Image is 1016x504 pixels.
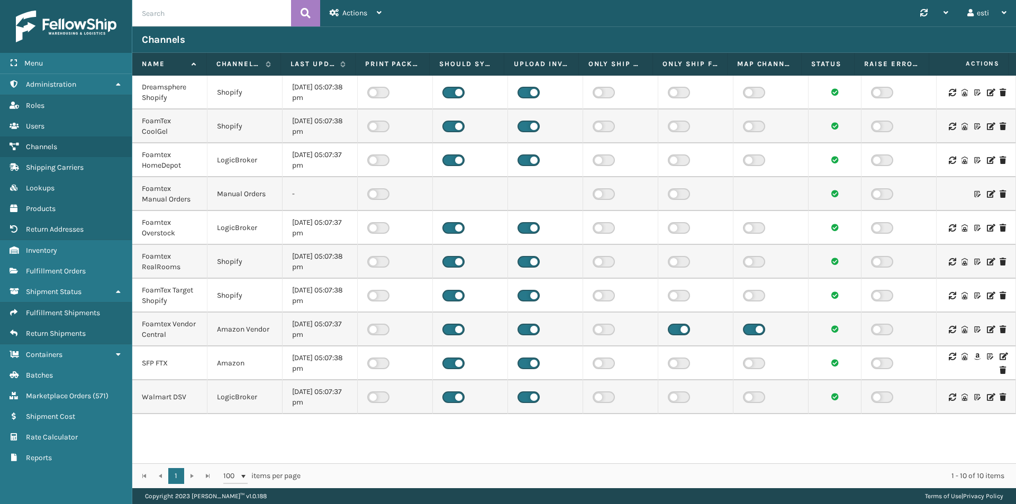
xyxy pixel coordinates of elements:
i: Channel sync succeeded. [831,258,839,265]
i: Sync [949,258,955,265]
span: Lookups [26,184,55,193]
i: Warehouse Codes [961,326,968,333]
i: Customize Label [974,393,981,401]
i: Sync [949,326,955,333]
div: 1 - 10 of 10 items [315,471,1004,481]
i: Sync [949,393,955,401]
i: Customize Label [974,123,981,130]
i: Channel sync succeeded. [831,190,839,197]
span: Return Shipments [26,329,86,338]
i: Delete [1000,157,1006,164]
i: Delete [1000,224,1006,232]
i: Customize Label [987,353,993,360]
i: Delete [1000,190,1006,198]
a: 1 [168,468,184,484]
td: [DATE] 05:07:38 pm [283,109,358,143]
label: Only Ship using Required Carrier Service [588,59,643,69]
div: Foamtex Manual Orders [142,184,197,205]
i: Delete [1000,123,1006,130]
i: Customize Label [974,326,981,333]
td: LogicBroker [207,143,283,177]
img: logo [16,11,116,42]
i: Edit [987,224,993,232]
i: Channel sync succeeded. [831,291,839,299]
h3: Channels [142,33,185,46]
td: Amazon Vendor [207,313,283,346]
td: [DATE] 05:07:38 pm [283,245,358,279]
td: Amazon [207,346,283,380]
i: Delete [1000,393,1006,401]
span: Marketplace Orders [26,391,91,400]
i: Channel sync succeeded. [831,224,839,231]
i: Customize Label [974,89,981,96]
td: - [283,177,358,211]
label: Print packing slip [365,59,420,69]
span: items per page [223,468,301,484]
div: Foamtex HomeDepot [142,150,197,171]
div: Foamtex Overstock [142,217,197,239]
i: Customize Label [974,190,981,198]
i: Warehouse Codes [961,353,968,360]
div: FoamTex CoolGel [142,116,197,137]
td: Shopify [207,279,283,313]
i: Channel sync succeeded. [831,122,839,130]
label: Raise Error On Related FO [864,59,919,69]
span: Containers [26,350,62,359]
i: Delete [1000,292,1006,299]
i: Warehouse Codes [961,258,968,265]
span: Menu [24,59,43,68]
span: Roles [26,101,44,110]
td: [DATE] 05:07:37 pm [283,211,358,245]
td: LogicBroker [207,380,283,414]
i: Sync [949,157,955,164]
i: Customize Label [974,224,981,232]
td: Manual Orders [207,177,283,211]
span: Rate Calculator [26,433,78,442]
span: Fulfillment Orders [26,267,86,276]
i: Edit [987,258,993,265]
div: | [925,488,1003,504]
i: Customize Label [974,157,981,164]
i: Edit [987,89,993,96]
label: Map Channel Service [737,59,792,69]
i: Channel sync succeeded. [831,88,839,96]
td: [DATE] 05:07:38 pm [283,76,358,109]
i: Warehouse Codes [961,123,968,130]
span: Return Addresses [26,225,84,234]
i: Channel sync succeeded. [831,359,839,366]
i: Channel sync succeeded. [831,325,839,333]
i: Channel sync succeeded. [831,156,839,163]
td: Shopify [207,76,283,109]
span: Inventory [26,246,57,255]
i: Delete [1000,89,1006,96]
i: Delete [1000,258,1006,265]
i: Edit [987,123,993,130]
span: Actions [342,8,367,17]
i: Delete [1000,366,1006,374]
span: Reports [26,453,52,462]
div: Foamtex Vendor Central [142,319,197,340]
i: Customize Label [974,258,981,265]
p: Copyright 2023 [PERSON_NAME]™ v 1.0.188 [145,488,267,504]
i: Channel sync succeeded. [831,393,839,400]
i: Warehouse Codes [961,89,968,96]
td: [DATE] 05:07:37 pm [283,143,358,177]
div: Foamtex RealRooms [142,251,197,272]
label: Only Ship from Required Warehouse [663,59,718,69]
span: Products [26,204,56,213]
td: [DATE] 05:07:37 pm [283,380,358,414]
i: Warehouse Codes [961,157,968,164]
i: Edit [987,326,993,333]
span: ( 571 ) [93,391,108,400]
div: FoamTex Target Shopify [142,285,197,306]
i: Sync [949,353,955,360]
div: Walmart DSV [142,392,197,402]
div: SFP FTX [142,358,197,369]
i: Sync [949,89,955,96]
i: Edit [987,292,993,299]
label: Last update time [291,59,335,69]
label: Should Sync [439,59,494,69]
i: Delete [1000,326,1006,333]
i: Warehouse Codes [961,224,968,232]
span: Shipment Cost [26,412,75,421]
